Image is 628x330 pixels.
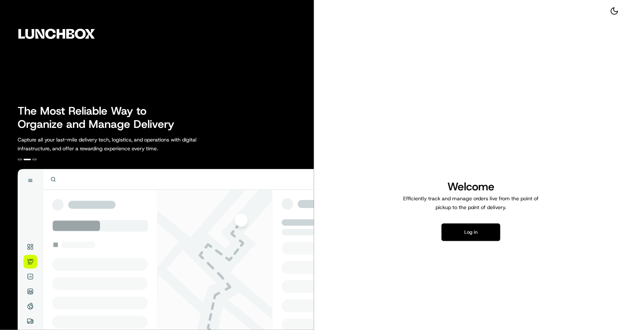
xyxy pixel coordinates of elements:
[441,223,500,241] button: Log in
[400,194,542,212] p: Efficiently track and manage orders live from the point of pickup to the point of delivery.
[18,104,182,131] h2: The Most Reliable Way to Organize and Manage Delivery
[400,179,542,194] h1: Welcome
[18,135,230,153] p: Capture all your last-mile delivery tech, logistics, and operations with digital infrastructure, ...
[4,4,109,63] img: Company Logo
